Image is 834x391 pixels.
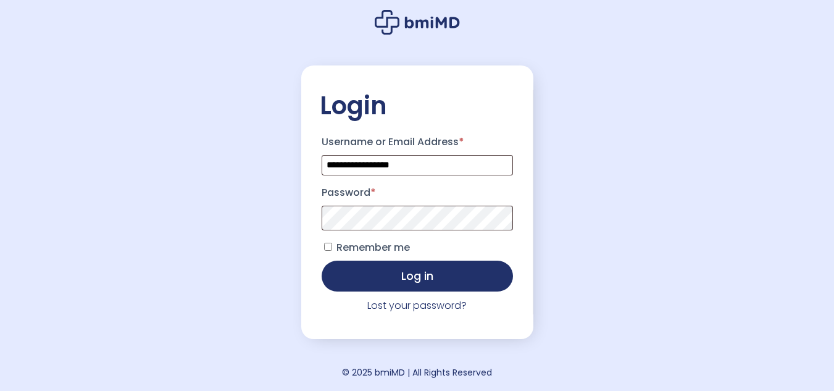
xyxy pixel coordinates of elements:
[322,183,513,203] label: Password
[324,243,332,251] input: Remember me
[320,90,515,121] h2: Login
[322,261,513,292] button: Log in
[342,364,492,381] div: © 2025 bmiMD | All Rights Reserved
[336,240,410,254] span: Remember me
[367,298,467,313] a: Lost your password?
[322,132,513,152] label: Username or Email Address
